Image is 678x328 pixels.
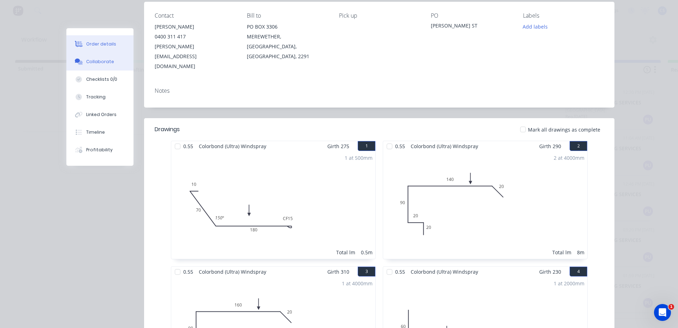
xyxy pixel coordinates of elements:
span: Colorbond (Ultra) Windspray [196,267,269,277]
div: Notes [155,87,604,94]
div: Drawings [155,125,180,134]
button: Linked Orders [66,106,133,123]
span: 1 [668,304,674,310]
div: Pick up [339,12,420,19]
div: MEREWETHER, [GEOGRAPHIC_DATA], [GEOGRAPHIC_DATA], 2291 [247,32,328,61]
div: Bill to [247,12,328,19]
span: 0.55 [392,141,408,151]
div: Collaborate [86,59,114,65]
span: Girth 290 [539,141,561,151]
div: Tracking [86,94,106,100]
div: [PERSON_NAME] ST [431,22,512,32]
div: PO BOX 3306MEREWETHER, [GEOGRAPHIC_DATA], [GEOGRAPHIC_DATA], 2291 [247,22,328,61]
span: Colorbond (Ultra) Windspray [196,141,269,151]
span: 0.55 [180,141,196,151]
button: 1 [358,141,375,151]
span: Girth 310 [327,267,349,277]
div: Linked Orders [86,111,117,118]
div: 0.5m [361,249,373,256]
div: [PERSON_NAME][EMAIL_ADDRESS][DOMAIN_NAME] [155,42,236,71]
button: 2 [570,141,587,151]
div: [PERSON_NAME] [155,22,236,32]
span: Colorbond (Ultra) Windspray [408,267,481,277]
button: Tracking [66,88,133,106]
div: 1 at 500mm [345,154,373,162]
span: Girth 230 [539,267,561,277]
div: 8m [577,249,584,256]
div: Total lm [552,249,571,256]
div: Profitability [86,147,113,153]
div: 1 at 4000mm [342,280,373,287]
button: 4 [570,267,587,277]
span: 0.55 [180,267,196,277]
div: 01070CF15180150º1 at 500mmTotal lm0.5m [171,151,375,259]
div: PO [431,12,512,19]
div: Total lm [336,249,355,256]
div: Labels [523,12,604,19]
button: Timeline [66,123,133,141]
button: 3 [358,267,375,277]
div: Timeline [86,129,105,135]
span: Colorbond (Ultra) Windspray [408,141,481,151]
div: 2 at 4000mm [554,154,584,162]
iframe: Intercom live chat [654,304,671,321]
div: Checklists 0/0 [86,76,117,83]
div: PO BOX 3306 [247,22,328,32]
div: 0400 311 417 [155,32,236,42]
button: Add labels [519,22,552,31]
button: Checklists 0/0 [66,71,133,88]
button: Collaborate [66,53,133,71]
div: Order details [86,41,116,47]
button: Order details [66,35,133,53]
div: 0202090140202 at 4000mmTotal lm8m [383,151,587,259]
div: Contact [155,12,236,19]
button: Profitability [66,141,133,159]
span: Girth 275 [327,141,349,151]
span: Mark all drawings as complete [528,126,600,133]
span: 0.55 [392,267,408,277]
div: [PERSON_NAME]0400 311 417[PERSON_NAME][EMAIL_ADDRESS][DOMAIN_NAME] [155,22,236,71]
div: 1 at 2000mm [554,280,584,287]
